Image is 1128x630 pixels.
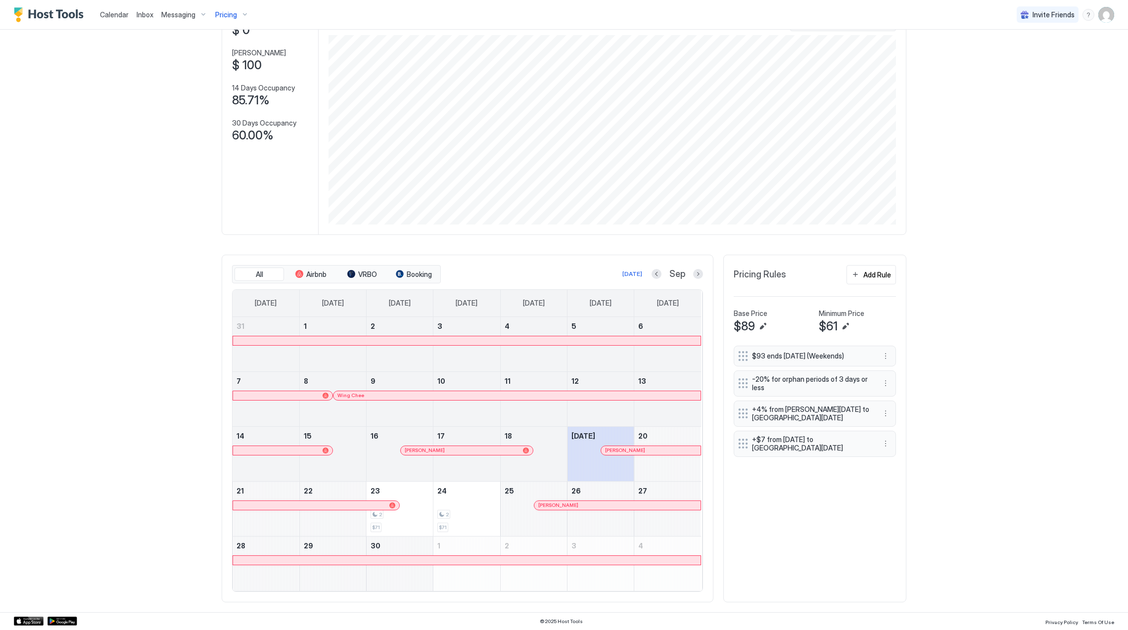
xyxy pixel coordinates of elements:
[638,322,643,330] span: 6
[137,10,153,19] span: Inbox
[880,350,892,362] button: More options
[232,119,296,128] span: 30 Days Occupancy
[367,371,433,426] td: September 9, 2025
[634,317,701,372] td: September 6, 2025
[638,377,646,385] span: 13
[501,372,567,390] a: September 11, 2025
[337,392,697,399] div: Wing Chee
[367,317,433,335] a: September 2, 2025
[389,299,411,308] span: [DATE]
[300,482,366,500] a: September 22, 2025
[371,322,375,330] span: 2
[405,447,445,453] span: [PERSON_NAME]
[752,352,870,360] span: $93 ends [DATE] (Weekends)
[433,481,500,536] td: September 24, 2025
[1045,616,1078,627] a: Privacy Policy
[161,10,195,19] span: Messaging
[304,432,312,440] span: 15
[501,427,567,445] a: September 18, 2025
[379,290,421,316] a: Tuesday
[590,299,611,308] span: [DATE]
[300,427,366,445] a: September 15, 2025
[634,372,701,390] a: September 13, 2025
[312,290,354,316] a: Monday
[634,317,701,335] a: September 6, 2025
[433,317,500,372] td: September 3, 2025
[299,317,366,372] td: September 1, 2025
[500,371,567,426] td: September 11, 2025
[437,432,445,440] span: 17
[371,487,380,495] span: 23
[47,617,77,626] a: Google Play Store
[505,377,511,385] span: 11
[863,270,891,280] div: Add Rule
[757,320,769,332] button: Edit
[232,48,286,57] span: [PERSON_NAME]
[437,487,447,495] span: 24
[367,372,433,390] a: September 9, 2025
[299,481,366,536] td: September 22, 2025
[371,432,378,440] span: 16
[233,426,299,481] td: September 14, 2025
[236,322,244,330] span: 31
[505,322,510,330] span: 4
[236,377,241,385] span: 7
[100,9,129,20] a: Calendar
[367,536,433,591] td: September 30, 2025
[100,10,129,19] span: Calendar
[446,290,487,316] a: Wednesday
[232,128,274,143] span: 60.00%
[433,317,500,335] a: September 3, 2025
[634,371,701,426] td: September 13, 2025
[880,438,892,450] div: menu
[1082,9,1094,21] div: menu
[567,317,634,335] a: September 5, 2025
[638,541,643,550] span: 4
[304,541,313,550] span: 29
[734,309,767,318] span: Base Price
[571,377,579,385] span: 12
[621,268,644,280] button: [DATE]
[571,487,581,495] span: 26
[337,392,364,399] span: Wing Chee
[433,372,500,390] a: September 10, 2025
[233,371,299,426] td: September 7, 2025
[446,511,449,518] span: 2
[300,317,366,335] a: September 1, 2025
[523,299,545,308] span: [DATE]
[367,317,433,372] td: September 2, 2025
[752,435,870,452] span: +$7 from [DATE] to [GEOGRAPHIC_DATA][DATE]
[232,84,295,92] span: 14 Days Occupancy
[233,427,299,445] a: September 14, 2025
[358,270,377,279] span: VRBO
[647,290,689,316] a: Saturday
[433,371,500,426] td: September 10, 2025
[571,432,595,440] span: [DATE]
[256,270,263,279] span: All
[540,618,583,625] span: © 2025 Host Tools
[567,537,634,555] a: October 3, 2025
[567,372,634,390] a: September 12, 2025
[500,536,567,591] td: October 2, 2025
[300,372,366,390] a: September 8, 2025
[367,481,433,536] td: September 23, 2025
[233,481,299,536] td: September 21, 2025
[638,432,648,440] span: 20
[233,317,299,372] td: August 31, 2025
[14,617,44,626] div: App Store
[232,23,250,38] span: $ 0
[605,447,697,453] div: [PERSON_NAME]
[433,426,500,481] td: September 17, 2025
[1082,616,1114,627] a: Terms Of Use
[306,270,327,279] span: Airbnb
[299,371,366,426] td: September 8, 2025
[634,537,701,555] a: October 4, 2025
[255,299,277,308] span: [DATE]
[14,7,88,22] a: Host Tools Logo
[236,432,244,440] span: 14
[880,407,892,419] button: More options
[880,407,892,419] div: menu
[567,317,634,372] td: September 5, 2025
[367,427,433,445] a: September 16, 2025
